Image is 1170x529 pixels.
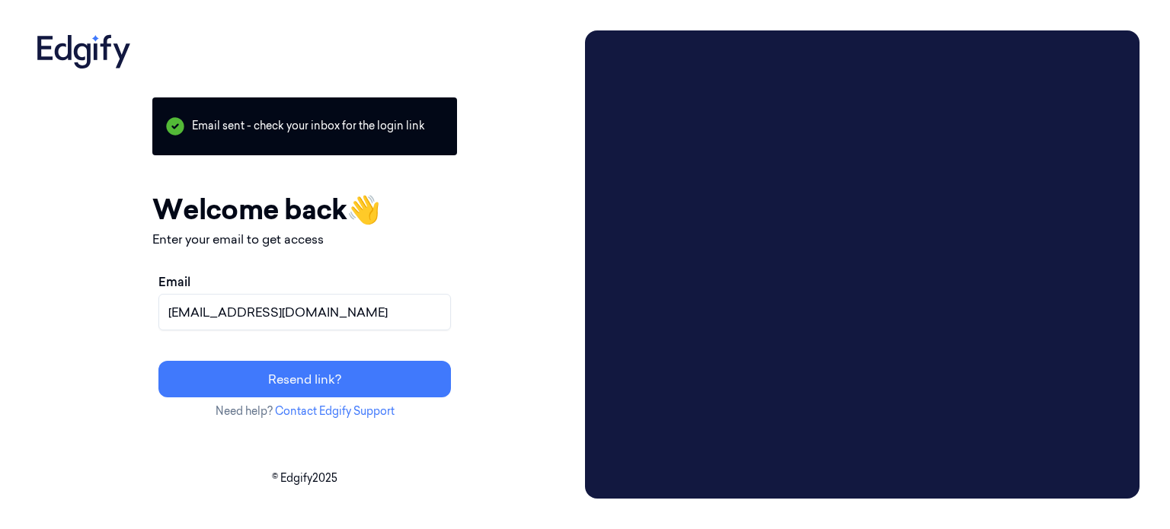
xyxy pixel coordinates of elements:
[275,404,395,418] a: Contact Edgify Support
[30,470,579,486] p: © Edgify 2025
[152,189,457,230] h1: Welcome back 👋
[158,294,451,330] input: name@example.com
[158,361,451,397] button: Resend link?
[152,230,457,248] p: Enter your email to get access
[152,403,457,419] p: Need help?
[158,272,190,291] label: Email
[152,97,457,155] p: Email sent - check your inbox for the login link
